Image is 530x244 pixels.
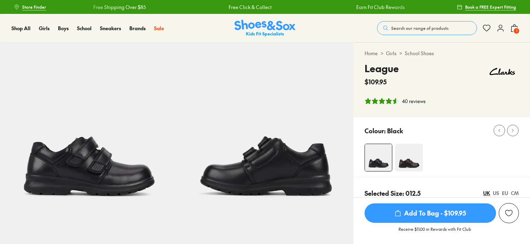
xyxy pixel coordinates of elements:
[493,190,499,197] div: US
[365,61,399,76] h4: League
[77,25,92,32] a: School
[395,144,423,171] img: League Brown
[386,50,396,57] a: Girls
[228,3,271,11] a: Free Click & Collect
[465,4,516,10] span: Book a FREE Expert Fitting
[513,27,520,34] span: 1
[502,190,508,197] div: EU
[11,25,31,32] a: Shop All
[14,1,46,13] a: Store Finder
[177,42,353,219] img: League Black
[22,4,46,10] span: Store Finder
[387,126,403,135] p: Black
[58,25,69,32] a: Boys
[483,190,490,197] div: UK
[234,20,296,37] a: Shoes & Sox
[365,50,378,57] a: Home
[100,25,121,32] a: Sneakers
[365,98,426,105] button: 4.68 stars, 40 ratings
[486,61,519,82] img: Vendor logo
[391,25,448,31] span: Search our range of products
[154,25,164,32] a: Sale
[399,226,471,238] p: Receive $11.00 in Rewards with Fit Club
[499,203,519,223] button: Add to Wishlist
[365,77,387,86] span: $109.95
[365,126,386,135] p: Colour:
[365,144,392,171] img: League Black
[234,20,296,37] img: SNS_Logo_Responsive.svg
[365,203,496,223] button: Add To Bag - $109.95
[510,20,519,36] button: 1
[377,21,477,35] button: Search our range of products
[365,188,421,198] p: Selected Size: 012.5
[365,50,519,57] div: > >
[39,25,50,32] a: Girls
[129,25,146,32] a: Brands
[7,197,35,223] iframe: Gorgias live chat messenger
[402,98,426,105] div: 40 reviews
[511,190,519,197] div: CM
[356,3,404,11] a: Earn Fit Club Rewards
[405,50,434,57] a: School Shoes
[457,1,516,13] a: Book a FREE Expert Fitting
[93,3,146,11] a: Free Shipping Over $85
